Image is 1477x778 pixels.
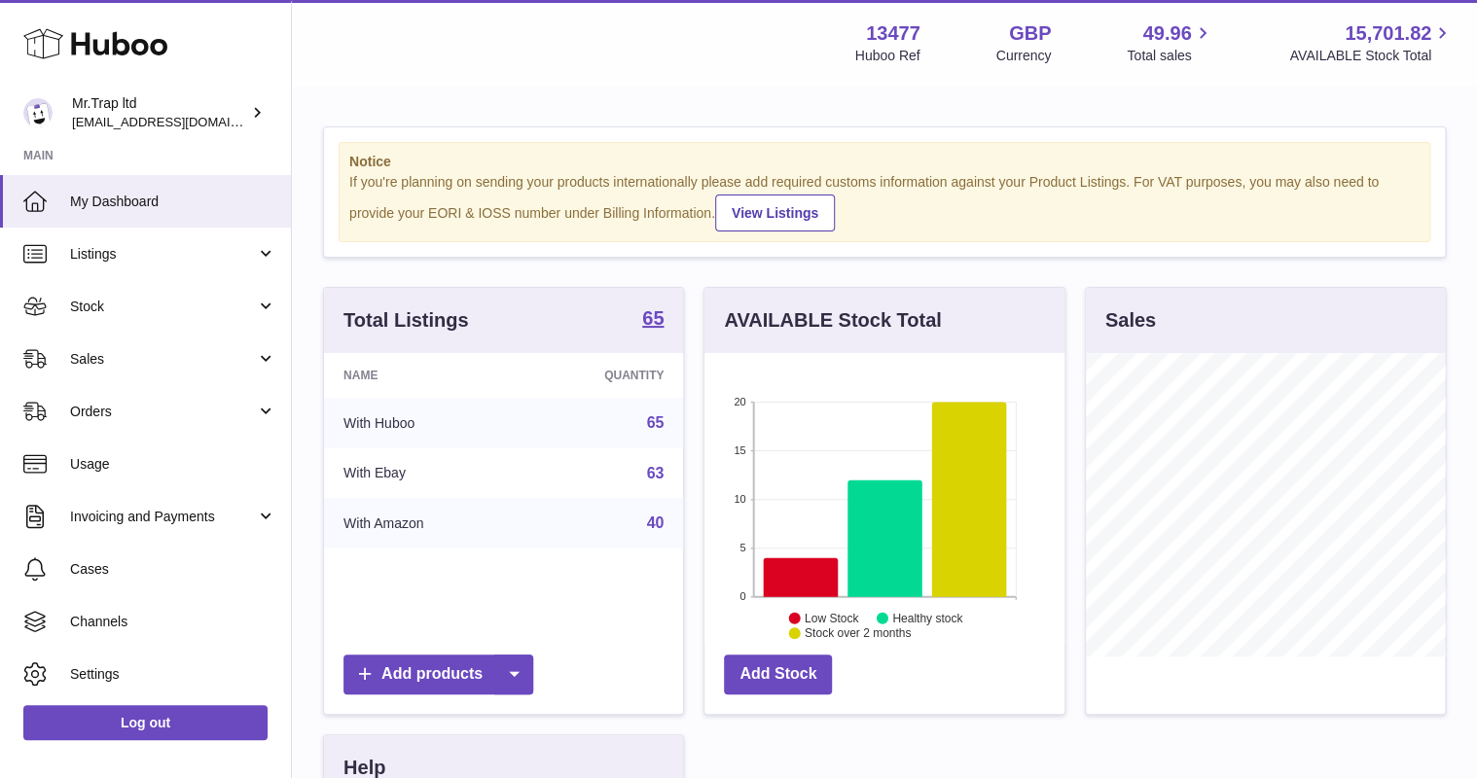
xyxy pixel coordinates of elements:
[1127,20,1213,65] a: 49.96 Total sales
[735,493,746,505] text: 10
[1105,307,1156,334] h3: Sales
[521,353,683,398] th: Quantity
[715,194,835,231] a: View Listings
[647,465,665,481] a: 63
[324,353,521,398] th: Name
[23,98,53,127] img: office@grabacz.eu
[805,626,911,640] text: Stock over 2 months
[647,414,665,431] a: 65
[866,20,920,47] strong: 13477
[1127,47,1213,65] span: Total sales
[996,47,1052,65] div: Currency
[349,173,1420,231] div: If you're planning on sending your products internationally please add required customs informati...
[70,403,256,421] span: Orders
[735,444,746,456] text: 15
[70,298,256,316] span: Stock
[892,611,963,624] text: Healthy stock
[855,47,920,65] div: Huboo Ref
[70,560,276,579] span: Cases
[1289,20,1454,65] a: 15,701.82 AVAILABLE Stock Total
[70,508,256,526] span: Invoicing and Payments
[1289,47,1454,65] span: AVAILABLE Stock Total
[70,613,276,631] span: Channels
[642,308,664,332] a: 65
[740,590,746,602] text: 0
[1009,20,1051,47] strong: GBP
[349,153,1420,171] strong: Notice
[735,396,746,407] text: 20
[324,498,521,548] td: With Amazon
[343,654,533,694] a: Add products
[740,542,746,553] text: 5
[72,94,247,131] div: Mr.Trap ltd
[70,350,256,369] span: Sales
[343,307,469,334] h3: Total Listings
[805,611,859,624] text: Low Stock
[70,455,276,474] span: Usage
[724,654,832,694] a: Add Stock
[1142,20,1191,47] span: 49.96
[647,514,665,531] a: 40
[1345,20,1431,47] span: 15,701.82
[70,193,276,211] span: My Dashboard
[23,705,268,740] a: Log out
[70,665,276,684] span: Settings
[70,245,256,264] span: Listings
[724,307,941,334] h3: AVAILABLE Stock Total
[642,308,664,328] strong: 65
[324,398,521,448] td: With Huboo
[72,114,286,129] span: [EMAIL_ADDRESS][DOMAIN_NAME]
[324,448,521,499] td: With Ebay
